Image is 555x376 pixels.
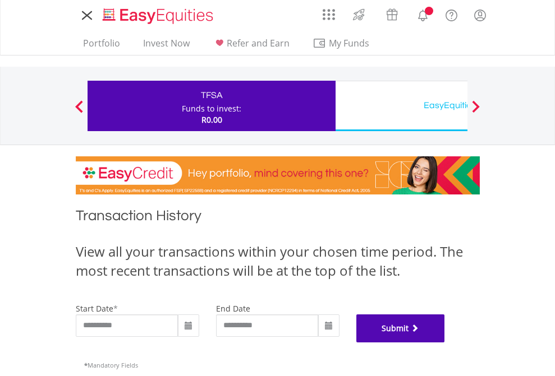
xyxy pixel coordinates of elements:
[409,3,437,25] a: Notifications
[100,7,218,25] img: EasyEquities_Logo.png
[315,3,342,21] a: AppsGrid
[466,3,494,27] a: My Profile
[227,37,290,49] span: Refer and Earn
[79,38,125,55] a: Portfolio
[313,36,386,50] span: My Funds
[76,156,480,194] img: EasyCredit Promotion Banner
[383,6,401,24] img: vouchers-v2.svg
[216,303,250,314] label: end date
[375,3,409,24] a: Vouchers
[323,8,335,21] img: grid-menu-icon.svg
[182,103,241,114] div: Funds to invest:
[94,87,329,103] div: TFSA
[465,106,487,117] button: Next
[76,242,480,281] div: View all your transactions within your chosen time period. The most recent transactions will be a...
[68,106,90,117] button: Previous
[437,3,466,25] a: FAQ's and Support
[139,38,194,55] a: Invest Now
[98,3,218,25] a: Home page
[350,6,368,24] img: thrive-v2.svg
[76,303,113,314] label: start date
[84,361,138,369] span: Mandatory Fields
[208,38,294,55] a: Refer and Earn
[201,114,222,125] span: R0.00
[76,206,480,231] h1: Transaction History
[356,314,445,342] button: Submit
